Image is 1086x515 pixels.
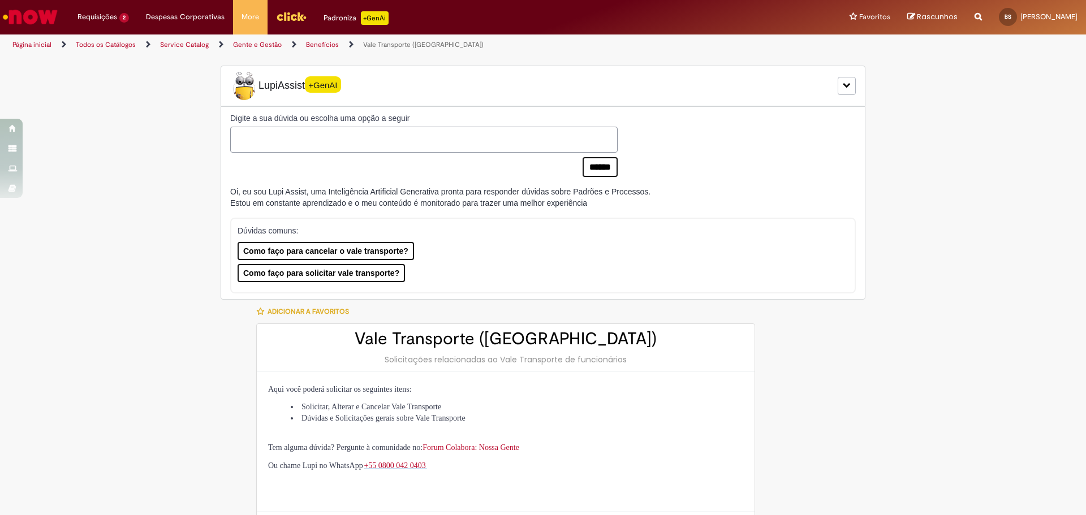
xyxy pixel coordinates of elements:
a: Rascunhos [907,12,958,23]
span: BS [1005,13,1011,20]
span: 2 [119,13,129,23]
button: Como faço para solicitar vale transporte? [238,264,405,282]
h2: Vale Transporte ([GEOGRAPHIC_DATA]) [268,330,743,348]
span: Tem alguma dúvida? Pergunte à comunidade no: [268,443,519,452]
li: Solicitar, Alterar e Cancelar Vale Transporte [291,401,743,413]
p: Dúvidas comuns: [238,225,833,236]
a: Benefícios [306,40,339,49]
a: Gente e Gestão [233,40,282,49]
a: +55 0800 042 0403 [364,460,426,470]
a: Forum Colabora: Nossa Gente [423,443,519,452]
div: Solicitações relacionadas ao Vale Transporte de funcionários [268,354,743,365]
span: Requisições [77,11,117,23]
img: Lupi [230,72,258,100]
span: +GenAI [305,76,341,93]
button: Como faço para cancelar o vale transporte? [238,242,414,260]
li: Dúvidas e Solicitações gerais sobre Vale Transporte [291,413,743,424]
span: Rascunhos [917,11,958,22]
span: Adicionar a Favoritos [268,307,349,316]
p: +GenAi [361,11,389,25]
a: Página inicial [12,40,51,49]
img: ServiceNow [1,6,59,28]
label: Digite a sua dúvida ou escolha uma opção a seguir [230,112,618,124]
img: click_logo_yellow_360x200.png [276,8,307,25]
span: [PERSON_NAME] [1020,12,1078,21]
div: Padroniza [324,11,389,25]
a: Todos os Catálogos [76,40,136,49]
span: LupiAssist [230,72,341,100]
span: +55 0800 042 0403 [364,461,425,470]
span: Despesas Corporativas [146,11,225,23]
ul: Trilhas de página [8,34,716,55]
a: Vale Transporte ([GEOGRAPHIC_DATA]) [363,40,484,49]
div: LupiLupiAssist+GenAI [221,66,865,106]
a: Service Catalog [160,40,209,49]
button: Adicionar a Favoritos [256,300,355,323]
span: Aqui você poderá solicitar os seguintes itens: [268,385,412,393]
span: More [242,11,259,23]
span: Ou chame Lupi no WhatsApp [268,461,363,470]
span: Favoritos [859,11,890,23]
div: Oi, eu sou Lupi Assist, uma Inteligência Artificial Generativa pronta para responder dúvidas sobr... [230,186,650,209]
